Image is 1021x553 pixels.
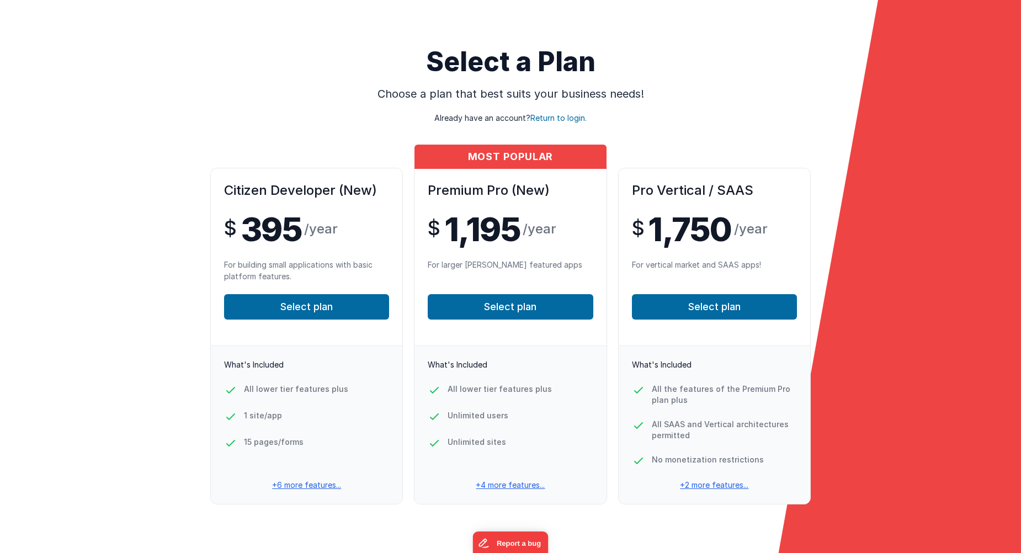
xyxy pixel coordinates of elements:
p: What's Included [224,359,389,370]
p: +6 more features... [211,480,402,491]
p: For larger [PERSON_NAME] featured apps [428,259,593,281]
span: $ [632,217,644,239]
p: All SAAS and Vertical architectures permitted [652,419,797,441]
span: $ [224,217,236,239]
p: All lower tier features plus [244,384,348,395]
button: Select plan [224,294,389,320]
button: Select plan [428,294,593,320]
p: 1 site/app [244,410,282,421]
p: Unlimited users [448,410,508,421]
span: $ [428,217,440,239]
span: Most popular [414,145,606,169]
p: For building small applications with basic platform features. [224,259,389,281]
p: +4 more features... [414,480,606,491]
p: Already have an account? [18,102,1003,124]
p: For vertical market and SAAS apps! [632,259,797,281]
p: +2 more features... [619,480,810,491]
p: What's Included [428,359,593,370]
h3: Pro Vertical / SAAS [632,182,797,199]
span: /year [304,220,338,238]
span: 1,195 [444,212,521,246]
span: Return to login. [530,113,587,123]
p: No monetization restrictions [652,454,764,465]
span: /year [734,220,768,238]
span: /year [523,220,556,238]
p: 15 pages/forms [244,437,304,448]
p: All the features of the Premium Pro plan plus [652,384,797,406]
p: All lower tier features plus [448,384,552,395]
p: What's Included [632,359,797,370]
p: Select a Plan [18,49,1003,75]
span: 1,750 [648,212,732,246]
span: 395 [241,212,302,246]
button: Select plan [632,294,797,320]
p: Choose a plan that best suits your business needs! [263,86,758,102]
h3: Citizen Developer (New) [224,182,389,199]
p: Unlimited sites [448,437,506,448]
button: Return to login. [530,113,587,124]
